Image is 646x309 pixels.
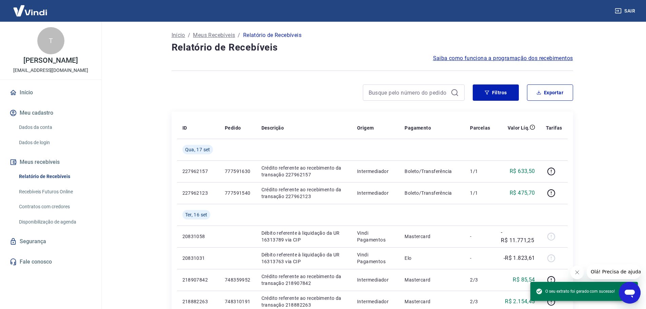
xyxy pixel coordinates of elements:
p: 227962157 [182,168,214,175]
p: Vindi Pagamentos [357,230,394,243]
h4: Relatório de Recebíveis [172,41,573,54]
span: O seu extrato foi gerado com sucesso! [536,288,615,295]
p: Crédito referente ao recebimento da transação 218907842 [261,273,347,287]
p: [PERSON_NAME] [23,57,78,64]
p: Boleto/Transferência [405,190,459,196]
p: 2/3 [470,298,490,305]
p: ID [182,124,187,131]
a: Meus Recebíveis [193,31,235,39]
p: Intermediador [357,298,394,305]
p: Mastercard [405,276,459,283]
p: Vindi Pagamentos [357,251,394,265]
p: Elo [405,255,459,262]
input: Busque pelo número do pedido [369,88,448,98]
a: Recebíveis Futuros Online [16,185,93,199]
p: Intermediador [357,190,394,196]
p: Boleto/Transferência [405,168,459,175]
p: 2/3 [470,276,490,283]
p: - [470,255,490,262]
a: Fale conosco [8,254,93,269]
p: R$ 475,70 [510,189,535,197]
a: Dados da conta [16,120,93,134]
p: 748359952 [225,276,251,283]
a: Disponibilização de agenda [16,215,93,229]
p: Parcelas [470,124,490,131]
a: Contratos com credores [16,200,93,214]
button: Sair [613,5,638,17]
p: Débito referente à liquidação da UR 16313763 via CIP [261,251,347,265]
p: Crédito referente ao recebimento da transação 218882263 [261,295,347,308]
p: Pedido [225,124,241,131]
button: Exportar [527,84,573,101]
p: Crédito referente ao recebimento da transação 227962123 [261,186,347,200]
p: [EMAIL_ADDRESS][DOMAIN_NAME] [13,67,88,74]
p: -R$ 11.771,25 [501,228,535,245]
p: 748310191 [225,298,251,305]
p: Relatório de Recebíveis [243,31,301,39]
a: Segurança [8,234,93,249]
a: Início [172,31,185,39]
p: / [188,31,190,39]
p: R$ 633,50 [510,167,535,175]
p: 20831031 [182,255,214,262]
p: Valor Líq. [508,124,530,131]
img: Vindi [8,0,52,21]
p: Débito referente à liquidação da UR 16313789 via CIP [261,230,347,243]
p: Tarifas [546,124,562,131]
iframe: Mensagem da empresa [587,264,641,279]
p: Crédito referente ao recebimento da transação 227962157 [261,165,347,178]
p: Pagamento [405,124,431,131]
p: 218907842 [182,276,214,283]
span: Olá! Precisa de ajuda? [4,5,57,10]
a: Relatório de Recebíveis [16,170,93,184]
button: Filtros [473,84,519,101]
p: Intermediador [357,276,394,283]
button: Meus recebíveis [8,155,93,170]
iframe: Fechar mensagem [570,266,584,279]
a: Início [8,85,93,100]
p: - [470,233,490,240]
p: Mastercard [405,298,459,305]
iframe: Botão para abrir a janela de mensagens [619,282,641,304]
span: Ter, 16 set [185,211,208,218]
a: Dados de login [16,136,93,150]
p: 777591630 [225,168,251,175]
p: Mastercard [405,233,459,240]
p: 1/1 [470,190,490,196]
div: T [37,27,64,54]
p: 227962123 [182,190,214,196]
span: Qua, 17 set [185,146,210,153]
p: Intermediador [357,168,394,175]
p: 777591540 [225,190,251,196]
button: Meu cadastro [8,105,93,120]
p: R$ 85,54 [513,276,535,284]
p: 218882263 [182,298,214,305]
p: R$ 2.154,45 [505,297,535,306]
p: Origem [357,124,374,131]
p: / [238,31,240,39]
p: -R$ 1.823,61 [504,254,535,262]
a: Saiba como funciona a programação dos recebimentos [433,54,573,62]
p: 20831058 [182,233,214,240]
p: Descrição [261,124,284,131]
p: 1/1 [470,168,490,175]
